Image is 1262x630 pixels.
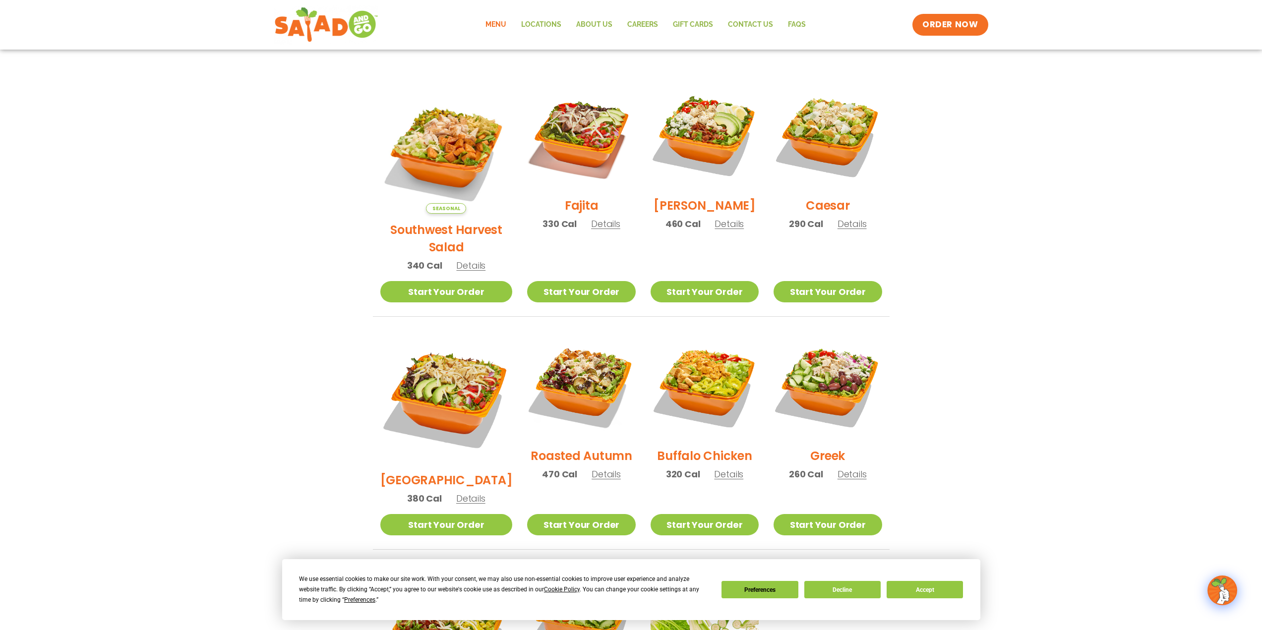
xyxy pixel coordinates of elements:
[620,13,665,36] a: Careers
[569,13,620,36] a: About Us
[838,218,867,230] span: Details
[592,468,621,480] span: Details
[527,514,635,535] a: Start Your Order
[565,197,599,214] h2: Fajita
[478,13,813,36] nav: Menu
[514,13,569,36] a: Locations
[527,81,635,189] img: Product photo for Fajita Salad
[789,467,823,481] span: 260 Cal
[380,514,513,535] a: Start Your Order
[380,81,513,214] img: Product photo for Southwest Harvest Salad
[665,13,721,36] a: GIFT CARDS
[282,559,980,620] div: Cookie Consent Prompt
[542,467,577,481] span: 470 Cal
[665,217,701,230] span: 460 Cal
[774,281,882,302] a: Start Your Order
[654,197,756,214] h2: [PERSON_NAME]
[774,514,882,535] a: Start Your Order
[407,259,442,272] span: 340 Cal
[527,281,635,302] a: Start Your Order
[806,197,850,214] h2: Caesar
[922,19,978,31] span: ORDER NOW
[426,203,466,214] span: Seasonal
[721,581,798,598] button: Preferences
[714,468,743,480] span: Details
[299,574,710,605] div: We use essential cookies to make our site work. With your consent, we may also use non-essential ...
[804,581,881,598] button: Decline
[715,218,744,230] span: Details
[1208,576,1236,604] img: wpChatIcon
[651,81,759,189] img: Product photo for Cobb Salad
[542,217,577,230] span: 330 Cal
[810,447,845,464] h2: Greek
[666,467,700,481] span: 320 Cal
[887,581,963,598] button: Accept
[651,281,759,302] a: Start Your Order
[407,492,442,505] span: 380 Cal
[838,468,867,480] span: Details
[456,492,485,505] span: Details
[774,332,882,440] img: Product photo for Greek Salad
[380,281,513,302] a: Start Your Order
[721,13,781,36] a: Contact Us
[456,259,485,272] span: Details
[527,332,635,440] img: Product photo for Roasted Autumn Salad
[478,13,514,36] a: Menu
[274,5,379,45] img: new-SAG-logo-768×292
[781,13,813,36] a: FAQs
[651,514,759,535] a: Start Your Order
[544,586,580,593] span: Cookie Policy
[531,447,632,464] h2: Roasted Autumn
[912,14,988,36] a: ORDER NOW
[380,471,513,489] h2: [GEOGRAPHIC_DATA]
[591,218,620,230] span: Details
[774,81,882,189] img: Product photo for Caesar Salad
[651,332,759,440] img: Product photo for Buffalo Chicken Salad
[380,332,513,464] img: Product photo for BBQ Ranch Salad
[380,221,513,256] h2: Southwest Harvest Salad
[344,596,375,603] span: Preferences
[789,217,823,230] span: 290 Cal
[657,447,752,464] h2: Buffalo Chicken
